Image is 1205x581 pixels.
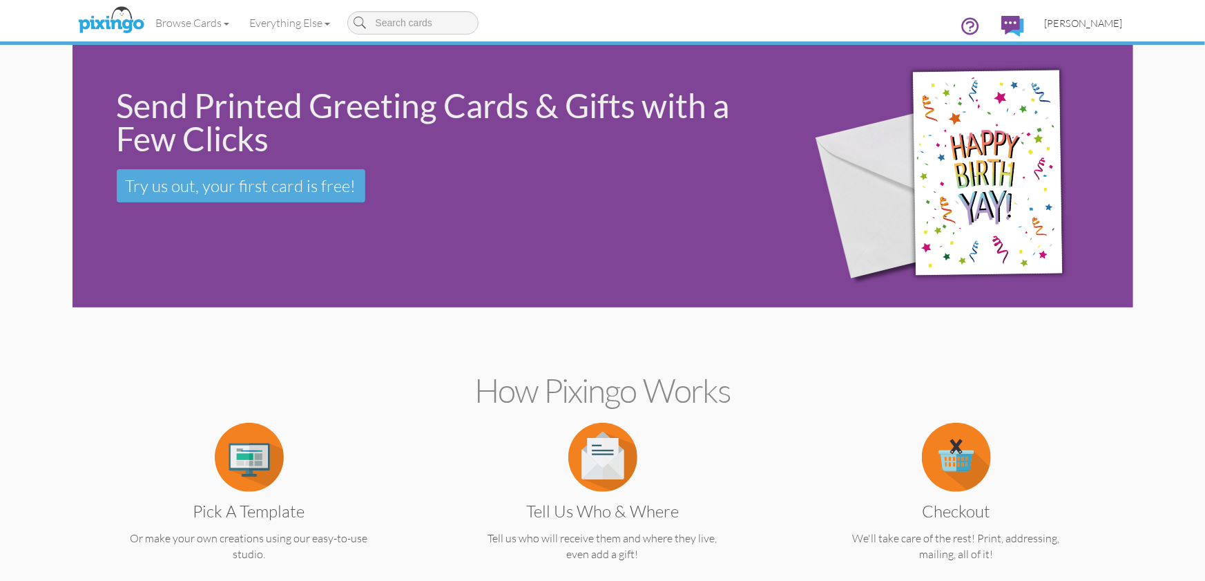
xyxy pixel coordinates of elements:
a: Everything Else [240,6,340,40]
a: Checkout We'll take care of the rest! Print, addressing, mailing, all of it! [807,449,1106,562]
img: item.alt [568,423,637,492]
a: Pick a Template Or make your own creations using our easy-to-use studio. [99,449,399,562]
h3: Tell us Who & Where [463,502,742,520]
img: 942c5090-71ba-4bfc-9a92-ca782dcda692.png [791,26,1124,327]
p: Or make your own creations using our easy-to-use studio. [99,531,399,562]
img: item.alt [922,423,991,492]
a: [PERSON_NAME] [1034,6,1133,41]
span: Try us out, your first card is free! [126,175,356,196]
p: Tell us who will receive them and where they live, even add a gift! [453,531,753,562]
a: Try us out, your first card is free! [117,169,365,202]
img: pixingo logo [75,3,148,38]
img: item.alt [215,423,284,492]
h3: Checkout [817,502,1096,520]
a: Tell us Who & Where Tell us who will receive them and where they live, even add a gift! [453,449,753,562]
a: Browse Cards [146,6,240,40]
img: comments.svg [1001,16,1024,37]
div: Send Printed Greeting Cards & Gifts with a Few Clicks [117,89,769,155]
span: [PERSON_NAME] [1045,17,1123,29]
p: We'll take care of the rest! Print, addressing, mailing, all of it! [807,531,1106,562]
h3: Pick a Template [110,502,389,520]
input: Search cards [347,11,479,35]
h2: How Pixingo works [97,372,1109,409]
